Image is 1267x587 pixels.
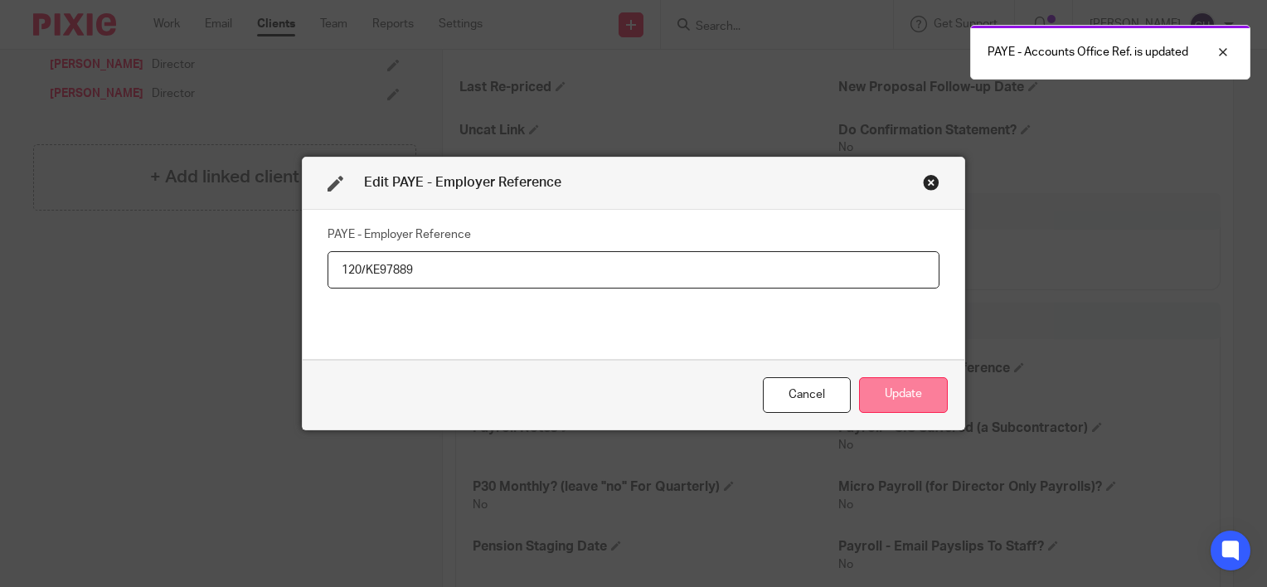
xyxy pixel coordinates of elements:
div: Close this dialog window [923,174,939,191]
input: PAYE - Employer Reference [328,251,939,289]
div: Close this dialog window [763,377,851,413]
p: PAYE - Accounts Office Ref. is updated [988,44,1188,61]
button: Update [859,377,948,413]
label: PAYE - Employer Reference [328,226,471,243]
span: Edit PAYE - Employer Reference [364,176,561,189]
